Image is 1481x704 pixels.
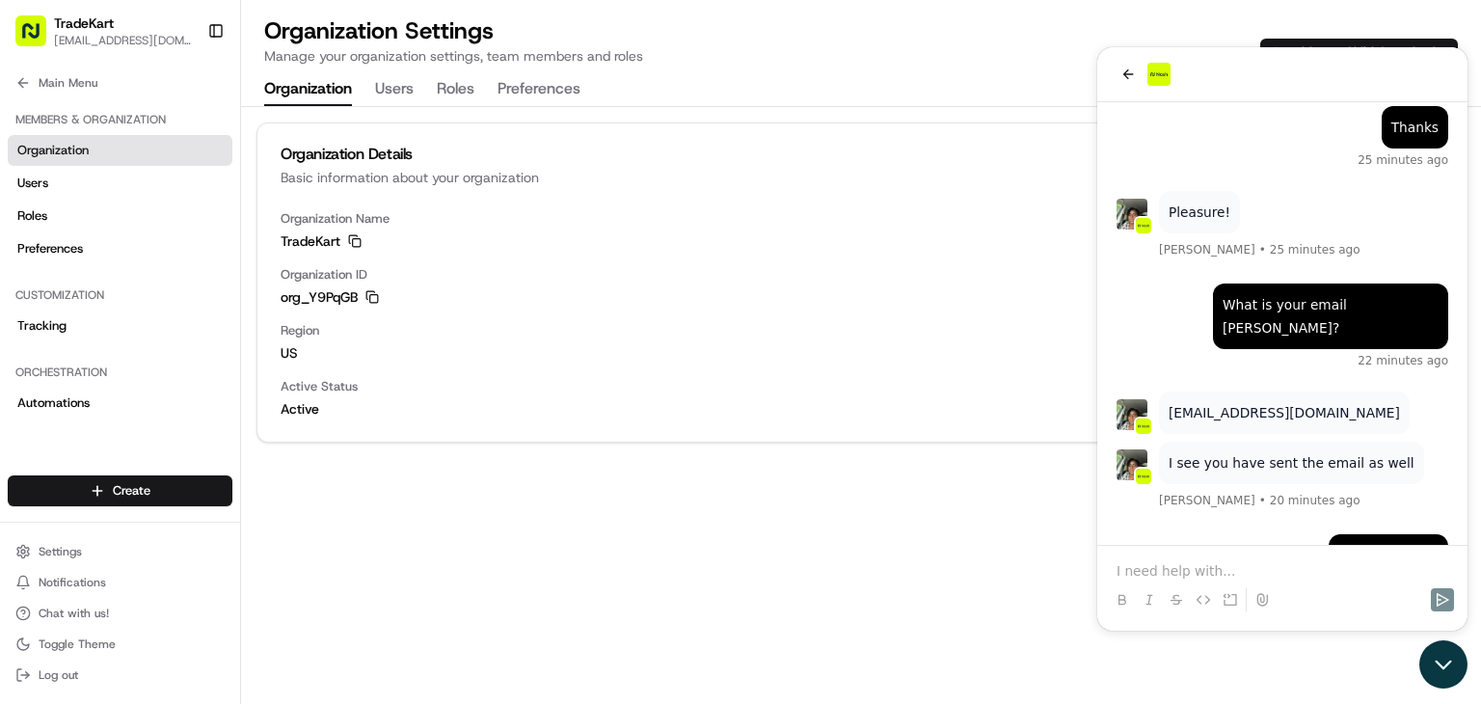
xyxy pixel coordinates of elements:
span: Automations [17,394,90,412]
span: Chat with us! [39,606,109,621]
span: Roles [17,207,47,225]
span: Settings [39,544,82,559]
a: Preferences [8,233,232,264]
span: Create [113,482,150,500]
a: Automations [8,388,232,419]
span: Tracking [17,317,67,335]
button: Organization [264,73,352,106]
span: Main Menu [39,75,97,91]
span: Active [281,399,1441,419]
h1: Organization Settings [264,15,643,46]
span: Preferences [17,240,83,257]
button: Preferences [498,73,580,106]
button: Notifications [8,569,232,596]
iframe: Customer support window [1097,47,1468,631]
span: Organization ID [281,266,1441,284]
div: Orchestration [8,357,232,388]
div: Customization [8,280,232,311]
button: Add New Child Organization [1260,39,1458,66]
span: Region [281,322,1441,339]
button: [EMAIL_ADDRESS][DOMAIN_NAME] [54,33,192,48]
span: Organization [17,142,89,159]
span: us [281,343,1441,363]
button: Toggle Theme [8,631,232,658]
button: Settings [8,538,232,565]
span: org_Y9PqGB [281,287,358,307]
div: Organization Details [281,147,1441,162]
span: Users [17,175,48,192]
a: Tracking [8,311,232,341]
iframe: Open customer support [1419,640,1471,692]
span: Organization Name [281,210,1441,228]
div: Basic information about your organization [281,168,1441,187]
button: TradeKart [54,14,114,33]
button: Roles [437,73,474,106]
span: TradeKart [281,231,340,251]
button: Main Menu [8,69,232,96]
a: Users [8,168,232,199]
button: Users [375,73,414,106]
span: Active Status [281,378,1441,395]
div: Members & Organization [8,104,232,135]
button: TradeKart[EMAIL_ADDRESS][DOMAIN_NAME] [8,8,200,54]
button: Log out [8,662,232,689]
a: Organization [8,135,232,166]
span: Notifications [39,575,106,590]
button: Chat with us! [8,600,232,627]
button: Create [8,475,232,506]
p: Manage your organization settings, team members and roles [264,46,643,66]
span: Log out [39,667,78,683]
span: Toggle Theme [39,636,116,652]
a: Roles [8,201,232,231]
